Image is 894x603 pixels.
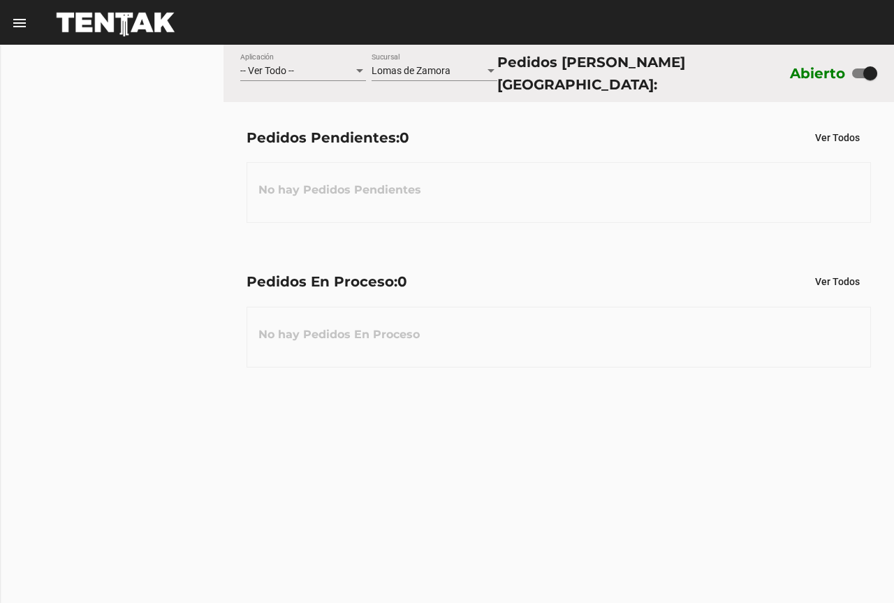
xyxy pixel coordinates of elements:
[815,276,860,287] span: Ver Todos
[497,51,784,96] div: Pedidos [PERSON_NAME][GEOGRAPHIC_DATA]:
[240,65,294,76] span: -- Ver Todo --
[247,169,432,211] h3: No hay Pedidos Pendientes
[372,65,450,76] span: Lomas de Zamora
[835,547,880,589] iframe: chat widget
[815,132,860,143] span: Ver Todos
[247,126,409,149] div: Pedidos Pendientes:
[400,129,409,146] span: 0
[804,125,871,150] button: Ver Todos
[397,273,407,290] span: 0
[804,269,871,294] button: Ver Todos
[247,314,431,356] h3: No hay Pedidos En Proceso
[790,62,846,85] label: Abierto
[247,270,407,293] div: Pedidos En Proceso:
[11,15,28,31] mat-icon: menu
